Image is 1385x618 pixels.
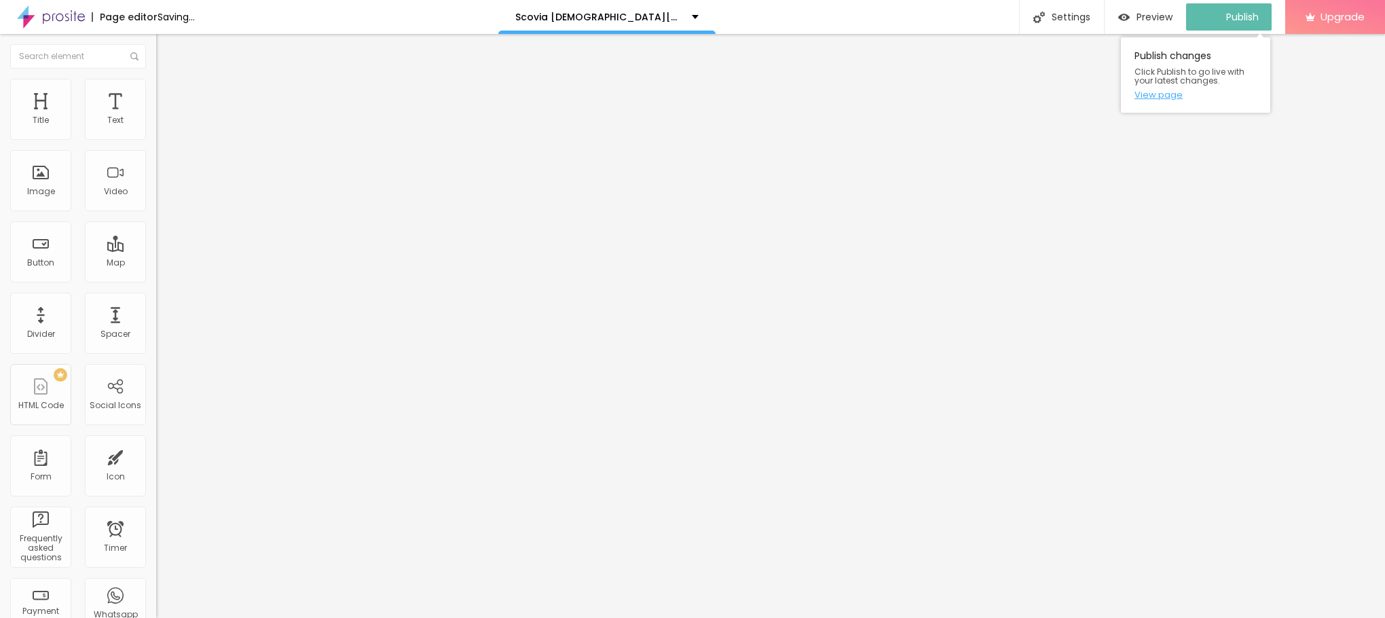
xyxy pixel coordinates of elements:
div: Frequently asked questions [14,534,67,563]
p: Scovia [DEMOGRAPHIC_DATA][MEDICAL_DATA] [515,12,682,22]
img: Icone [130,52,138,60]
div: Saving... [158,12,195,22]
div: Title [33,115,49,125]
span: Upgrade [1321,11,1365,22]
div: Social Icons [90,401,141,410]
iframe: Editor [156,34,1385,618]
img: Icone [1033,12,1045,23]
div: Divider [27,329,55,339]
span: Publish [1226,12,1259,22]
div: Image [27,187,55,196]
div: Map [107,258,125,268]
div: Button [27,258,54,268]
span: Click Publish to go live with your latest changes. [1134,67,1257,85]
div: Spacer [100,329,130,339]
button: Publish [1186,3,1272,31]
div: Form [31,472,52,481]
div: HTML Code [18,401,64,410]
div: Video [104,187,128,196]
div: Timer [104,543,127,553]
div: Publish changes [1121,37,1270,113]
img: view-1.svg [1118,12,1130,23]
a: View page [1134,90,1257,99]
div: Text [107,115,124,125]
input: Search element [10,44,146,69]
div: Page editor [92,12,158,22]
span: Preview [1137,12,1172,22]
div: Icon [107,472,125,481]
button: Preview [1105,3,1186,31]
